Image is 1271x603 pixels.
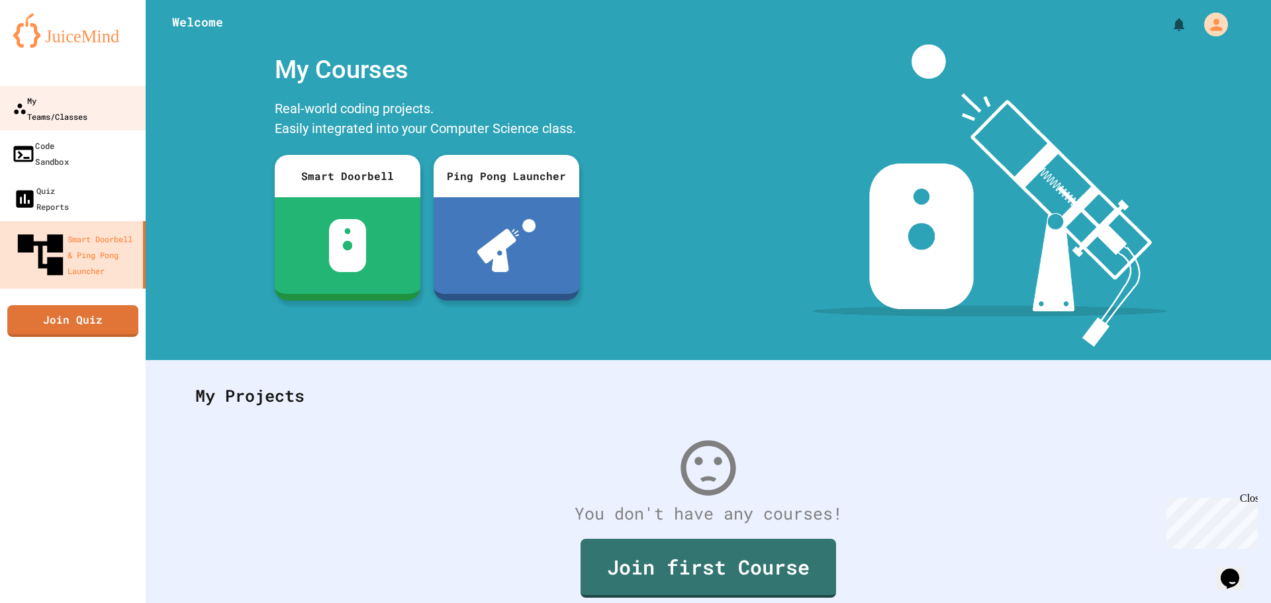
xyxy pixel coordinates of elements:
[434,155,579,197] div: Ping Pong Launcher
[275,155,420,197] div: Smart Doorbell
[13,183,69,214] div: Quiz Reports
[477,219,536,272] img: ppl-with-ball.png
[268,95,586,145] div: Real-world coding projects. Easily integrated into your Computer Science class.
[581,539,836,598] a: Join first Course
[11,137,68,169] div: Code Sandbox
[1161,492,1258,549] iframe: chat widget
[268,44,586,95] div: My Courses
[182,501,1235,526] div: You don't have any courses!
[1147,13,1190,36] div: My Notifications
[5,5,91,84] div: Chat with us now!Close
[1190,9,1231,40] div: My Account
[812,44,1167,347] img: banner-image-my-projects.png
[182,370,1235,422] div: My Projects
[7,305,138,337] a: Join Quiz
[13,93,87,124] div: My Teams/Classes
[13,13,132,48] img: logo-orange.svg
[1215,550,1258,590] iframe: chat widget
[329,219,367,272] img: sdb-white.svg
[13,228,138,282] div: Smart Doorbell & Ping Pong Launcher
